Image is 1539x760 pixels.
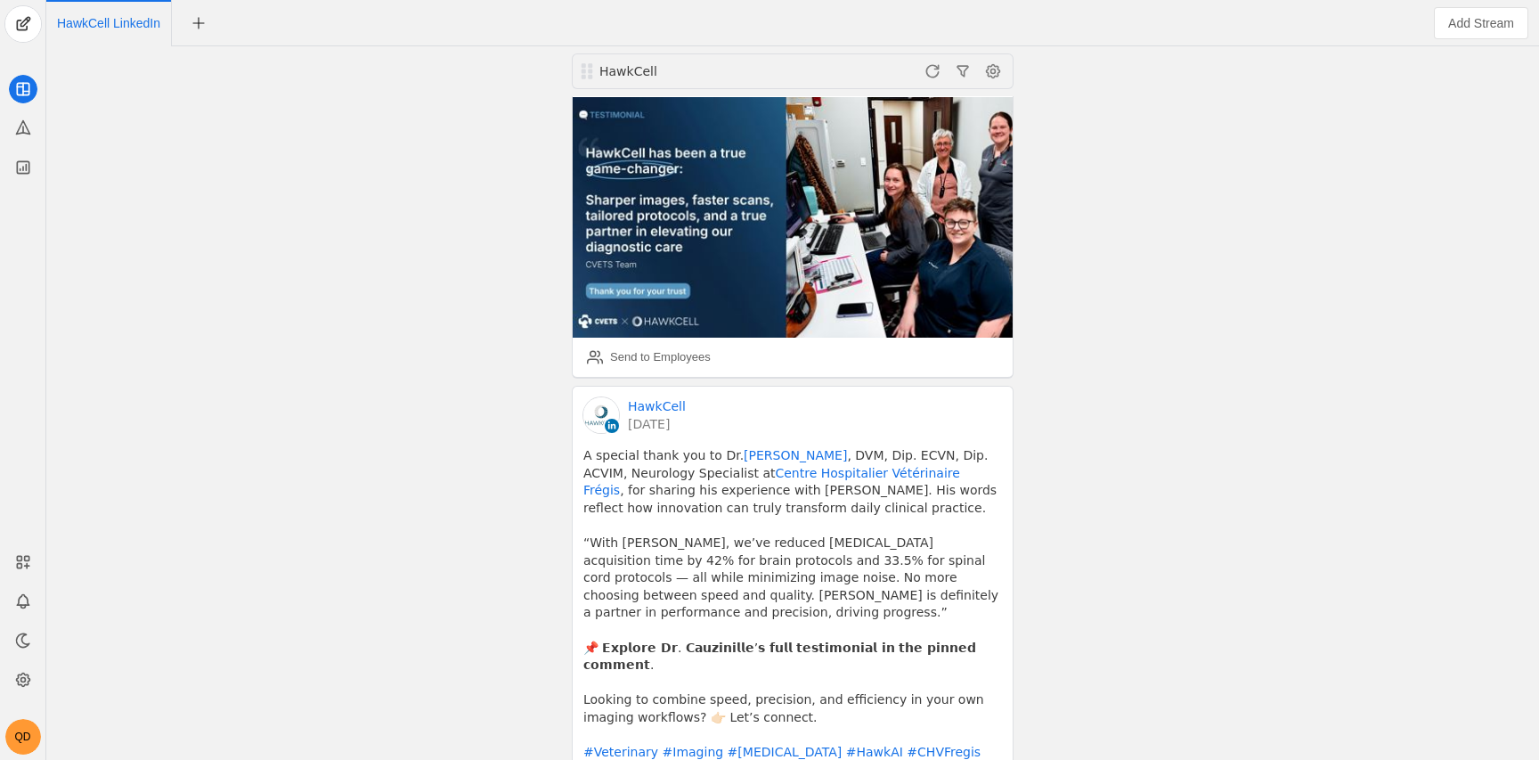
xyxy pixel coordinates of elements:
[5,719,41,755] button: QD
[610,348,711,366] div: Send to Employees
[573,97,1013,338] img: undefined
[583,745,658,759] a: #Veterinary
[599,62,811,80] div: HawkCell
[1434,7,1528,39] button: Add Stream
[598,62,811,80] div: HawkCell
[663,745,724,759] a: #Imaging
[583,397,619,433] img: cache
[183,15,215,29] app-icon-button: New Tab
[744,448,847,462] a: [PERSON_NAME]
[628,397,686,415] a: HawkCell
[1448,14,1514,32] span: Add Stream
[580,343,718,372] button: Send to Employees
[728,745,843,759] a: #[MEDICAL_DATA]
[846,745,903,759] a: #HawkAI
[628,415,686,433] a: [DATE]
[57,17,160,29] span: Click to edit name
[907,745,981,759] a: #CHVFregis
